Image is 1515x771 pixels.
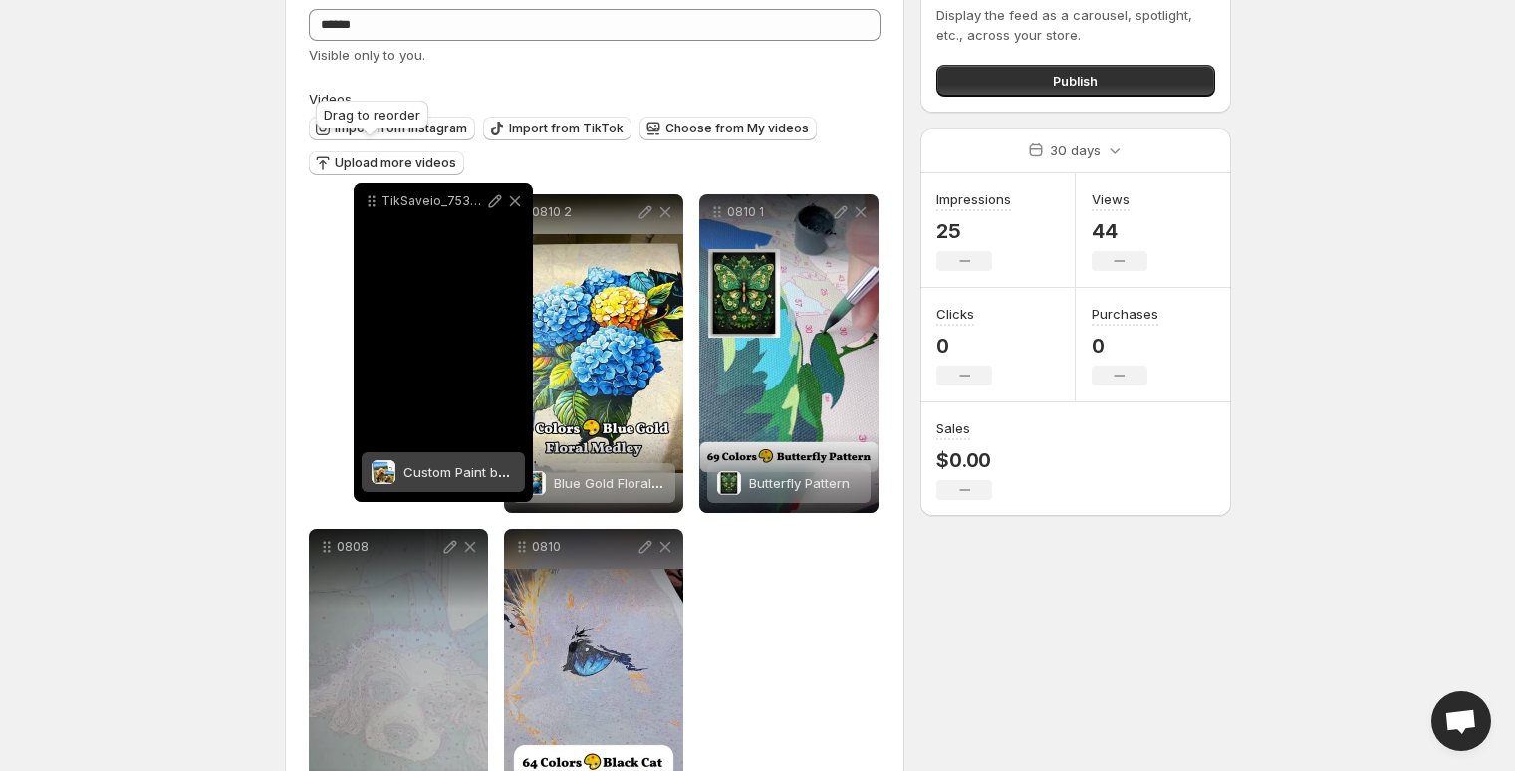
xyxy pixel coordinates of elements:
[717,471,741,495] img: Butterfly Pattern
[532,204,635,220] p: 0810 2
[699,194,879,513] div: 0810 1Butterfly PatternButterfly Pattern
[936,219,1011,243] p: 25
[354,183,533,502] div: TikSaveio_7537145729194724663Custom Paint by Numbers KitCustom Paint by Numbers Kit
[1092,334,1158,358] p: 0
[335,155,456,171] span: Upload more videos
[936,418,970,438] h3: Sales
[309,117,475,140] button: Import from Instagram
[936,304,974,324] h3: Clicks
[1092,219,1147,243] p: 44
[309,151,464,175] button: Upload more videos
[639,117,817,140] button: Choose from My videos
[309,91,352,107] span: Videos
[936,189,1011,209] h3: Impressions
[749,475,850,491] span: Butterfly Pattern
[936,448,992,472] p: $0.00
[309,47,425,63] span: Visible only to you.
[1050,140,1101,160] p: 30 days
[532,539,635,555] p: 0810
[403,464,584,480] span: Custom Paint by Numbers Kit
[1431,691,1491,751] a: Open chat
[936,5,1214,45] p: Display the feed as a carousel, spotlight, etc., across your store.
[372,460,395,484] img: Custom Paint by Numbers Kit
[1053,71,1098,91] span: Publish
[1092,304,1158,324] h3: Purchases
[504,194,683,513] div: 0810 2Blue Gold Floral MedleyBlue Gold Floral Medley
[337,539,440,555] p: 0808
[483,117,631,140] button: Import from TikTok
[936,334,992,358] p: 0
[665,121,809,136] span: Choose from My videos
[381,193,485,209] p: TikSaveio_7537145729194724663
[936,65,1214,97] button: Publish
[509,121,624,136] span: Import from TikTok
[727,204,831,220] p: 0810 1
[554,475,700,491] span: Blue Gold Floral Medley
[1092,189,1130,209] h3: Views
